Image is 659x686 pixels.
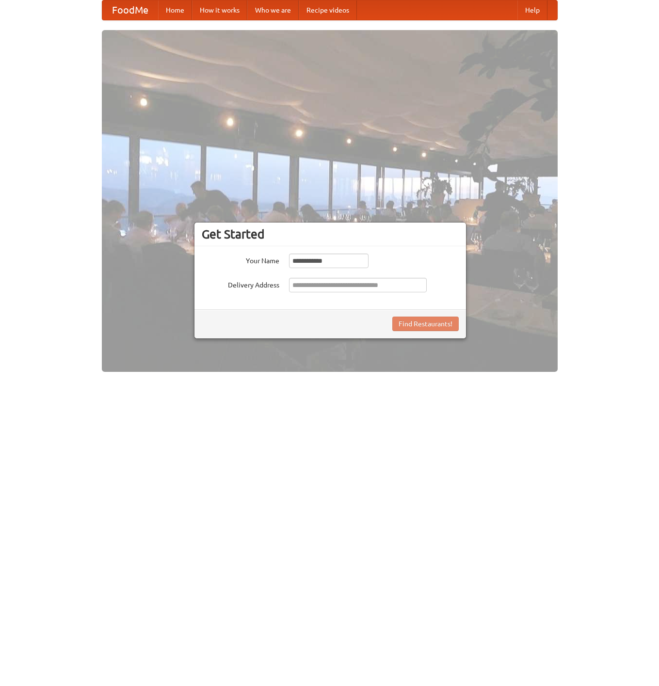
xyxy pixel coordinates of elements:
[517,0,547,20] a: Help
[202,227,459,241] h3: Get Started
[299,0,357,20] a: Recipe videos
[192,0,247,20] a: How it works
[202,254,279,266] label: Your Name
[158,0,192,20] a: Home
[247,0,299,20] a: Who we are
[202,278,279,290] label: Delivery Address
[102,0,158,20] a: FoodMe
[392,317,459,331] button: Find Restaurants!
